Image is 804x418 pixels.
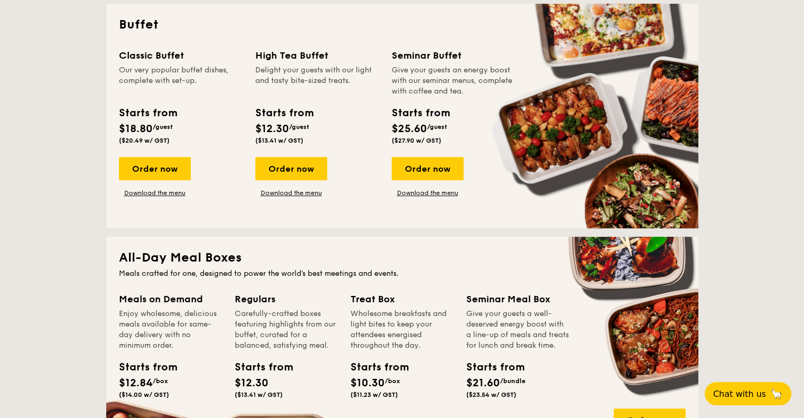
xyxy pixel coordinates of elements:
span: ($14.00 w/ GST) [119,391,169,398]
h2: Buffet [119,16,686,33]
span: $10.30 [350,377,385,389]
span: /guest [289,123,309,131]
div: High Tea Buffet [255,48,379,63]
div: Starts from [350,359,398,375]
div: Classic Buffet [119,48,243,63]
div: Treat Box [350,292,454,306]
span: Chat with us [713,389,766,399]
span: /guest [153,123,173,131]
div: Starts from [119,105,177,121]
span: $25.60 [392,123,427,135]
span: /guest [427,123,447,131]
span: $12.30 [235,377,269,389]
button: Chat with us🦙 [705,382,791,405]
span: $18.80 [119,123,153,135]
div: Starts from [466,359,514,375]
span: /bundle [500,377,525,385]
div: Give your guests an energy boost with our seminar menus, complete with coffee and tea. [392,65,515,97]
div: Starts from [119,359,167,375]
span: /box [385,377,400,385]
div: Enjoy wholesome, delicious meals available for same-day delivery with no minimum order. [119,309,222,351]
span: ($11.23 w/ GST) [350,391,398,398]
div: Order now [255,157,327,180]
span: ($13.41 w/ GST) [235,391,283,398]
a: Download the menu [119,189,191,197]
span: $21.60 [466,377,500,389]
h2: All-Day Meal Boxes [119,249,686,266]
div: Meals crafted for one, designed to power the world's best meetings and events. [119,268,686,279]
a: Download the menu [392,189,464,197]
div: Regulars [235,292,338,306]
div: Order now [392,157,464,180]
div: Our very popular buffet dishes, complete with set-up. [119,65,243,97]
div: Starts from [392,105,449,121]
div: Seminar Meal Box [466,292,569,306]
span: ($27.90 w/ GST) [392,137,441,144]
div: Starts from [235,359,282,375]
div: Wholesome breakfasts and light bites to keep your attendees energised throughout the day. [350,309,454,351]
span: $12.30 [255,123,289,135]
span: /box [153,377,168,385]
a: Download the menu [255,189,327,197]
span: ($20.49 w/ GST) [119,137,170,144]
div: Seminar Buffet [392,48,515,63]
span: 🦙 [770,388,783,400]
div: Order now [119,157,191,180]
div: Delight your guests with our light and tasty bite-sized treats. [255,65,379,97]
div: Give your guests a well-deserved energy boost with a line-up of meals and treats for lunch and br... [466,309,569,351]
span: $12.84 [119,377,153,389]
span: ($23.54 w/ GST) [466,391,516,398]
div: Carefully-crafted boxes featuring highlights from our buffet, curated for a balanced, satisfying ... [235,309,338,351]
div: Meals on Demand [119,292,222,306]
div: Starts from [255,105,313,121]
span: ($13.41 w/ GST) [255,137,303,144]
